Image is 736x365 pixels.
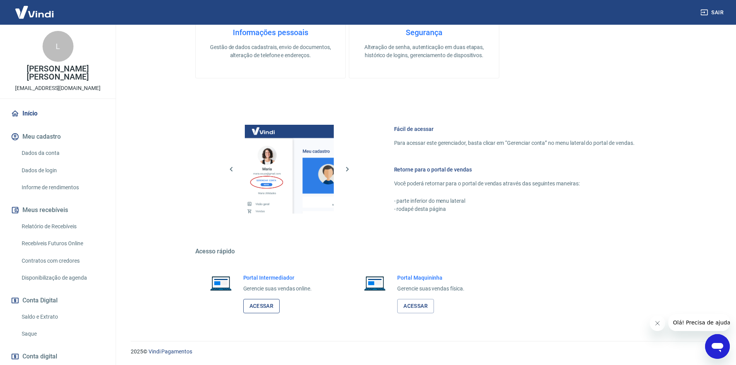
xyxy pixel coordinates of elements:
h6: Portal Intermediador [243,274,312,282]
a: Dados de login [19,163,106,178]
a: Acessar [397,299,434,313]
span: Conta digital [22,351,57,362]
p: Para acessar este gerenciador, basta clicar em “Gerenciar conta” no menu lateral do portal de ven... [394,139,635,147]
button: Meu cadastro [9,128,106,145]
a: Vindi Pagamentos [149,348,192,355]
p: - rodapé desta página [394,205,635,213]
a: Informe de rendimentos [19,180,106,195]
a: Acessar [243,299,280,313]
p: [PERSON_NAME] [PERSON_NAME] [6,65,109,81]
h6: Retorne para o portal de vendas [394,166,635,173]
p: Gestão de dados cadastrais, envio de documentos, alteração de telefone e endereços. [208,43,333,59]
span: Olá! Precisa de ajuda? [5,5,65,12]
p: [EMAIL_ADDRESS][DOMAIN_NAME] [15,84,101,92]
div: L [43,31,73,62]
iframe: Mensagem da empresa [668,314,730,331]
a: Saldo e Extrato [19,309,106,325]
p: Gerencie suas vendas física. [397,285,464,293]
a: Saque [19,326,106,342]
iframe: Fechar mensagem [650,316,665,331]
a: Conta digital [9,348,106,365]
button: Conta Digital [9,292,106,309]
a: Contratos com credores [19,253,106,269]
a: Recebíveis Futuros Online [19,236,106,251]
h4: Informações pessoais [208,28,333,37]
iframe: Botão para abrir a janela de mensagens [705,334,730,359]
h5: Acesso rápido [195,248,653,255]
p: 2025 © [131,348,717,356]
h6: Fácil de acessar [394,125,635,133]
a: Relatório de Recebíveis [19,219,106,234]
p: Gerencie suas vendas online. [243,285,312,293]
img: Vindi [9,0,60,24]
button: Meus recebíveis [9,202,106,219]
h6: Portal Maquininha [397,274,464,282]
p: - parte inferior do menu lateral [394,197,635,205]
p: Você poderá retornar para o portal de vendas através das seguintes maneiras: [394,180,635,188]
a: Disponibilização de agenda [19,270,106,286]
h4: Segurança [362,28,487,37]
img: Imagem de um notebook aberto [205,274,237,292]
img: Imagem de um notebook aberto [359,274,391,292]
button: Sair [699,5,727,20]
img: Imagem da dashboard mostrando o botão de gerenciar conta na sidebar no lado esquerdo [245,125,334,214]
a: Início [9,105,106,122]
p: Alteração de senha, autenticação em duas etapas, histórico de logins, gerenciamento de dispositivos. [362,43,487,59]
a: Dados da conta [19,145,106,161]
